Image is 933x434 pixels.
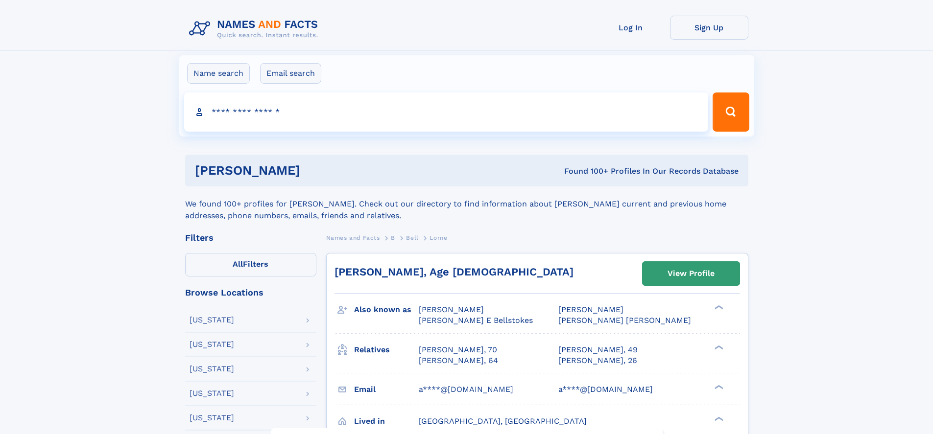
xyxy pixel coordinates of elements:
label: Email search [260,63,321,84]
div: [US_STATE] [190,389,234,397]
img: Logo Names and Facts [185,16,326,42]
h3: Email [354,381,419,398]
span: Bell [406,234,418,241]
a: [PERSON_NAME], 26 [558,355,637,366]
a: Bell [406,231,418,244]
div: Browse Locations [185,288,316,297]
div: [US_STATE] [190,365,234,373]
h3: Relatives [354,342,419,358]
div: ❯ [712,415,724,422]
div: View Profile [668,262,715,285]
span: [PERSON_NAME] [419,305,484,314]
span: All [233,259,243,269]
div: ❯ [712,304,724,311]
span: [PERSON_NAME] [PERSON_NAME] [558,316,691,325]
a: Names and Facts [326,231,380,244]
span: [GEOGRAPHIC_DATA], [GEOGRAPHIC_DATA] [419,416,587,426]
span: B [391,234,395,241]
h1: [PERSON_NAME] [195,164,432,177]
label: Filters [185,253,316,276]
div: [US_STATE] [190,414,234,422]
h3: Lived in [354,413,419,430]
a: B [391,231,395,244]
div: We found 100+ profiles for [PERSON_NAME]. Check out our directory to find information about [PERS... [185,186,748,222]
div: Filters [185,233,316,242]
span: Lorne [430,234,447,241]
a: Sign Up [670,16,748,40]
span: [PERSON_NAME] E Bellstokes [419,316,533,325]
div: ❯ [712,384,724,390]
span: [PERSON_NAME] [558,305,623,314]
button: Search Button [713,92,749,132]
div: Found 100+ Profiles In Our Records Database [432,166,739,177]
a: [PERSON_NAME], Age [DEMOGRAPHIC_DATA] [335,266,574,278]
div: [US_STATE] [190,316,234,324]
h3: Also known as [354,301,419,318]
div: [US_STATE] [190,341,234,348]
a: [PERSON_NAME], 64 [419,355,498,366]
input: search input [184,92,709,132]
a: [PERSON_NAME], 49 [558,344,638,355]
a: View Profile [643,262,740,285]
div: ❯ [712,344,724,350]
a: Log In [592,16,670,40]
label: Name search [187,63,250,84]
a: [PERSON_NAME], 70 [419,344,497,355]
